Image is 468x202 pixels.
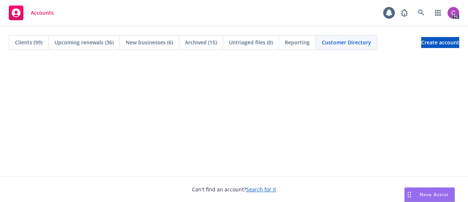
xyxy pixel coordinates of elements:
[7,66,461,169] iframe: Hex Dashboard 1
[15,38,42,46] span: Clients (99)
[421,37,459,48] a: Create account
[448,7,459,19] img: photo
[31,10,54,16] span: Accounts
[397,5,412,20] a: Report a Bug
[246,186,276,193] a: Search for it
[420,191,449,198] span: Nova Assist
[185,38,217,46] span: Archived (15)
[192,186,276,193] span: Can't find an account?
[405,188,414,202] div: Drag to move
[322,38,371,46] span: Customer Directory
[54,38,114,46] span: Upcoming renewals (36)
[404,187,455,202] button: Nova Assist
[421,36,459,49] span: Create account
[126,38,173,46] span: New businesses (6)
[431,5,445,20] a: Switch app
[6,3,57,23] a: Accounts
[285,38,310,46] span: Reporting
[414,5,429,20] a: Search
[229,38,273,46] span: Untriaged files (0)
